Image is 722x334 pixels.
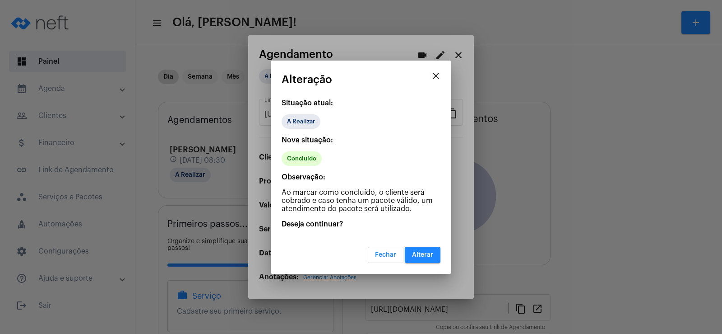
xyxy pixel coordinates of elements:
button: Alterar [405,247,440,263]
span: Alteração [282,74,332,85]
button: Fechar [368,247,403,263]
mat-chip: A Realizar [282,114,320,129]
p: Situação atual: [282,99,440,107]
span: Alterar [412,252,433,258]
mat-chip: Concluído [282,151,322,166]
mat-icon: close [430,71,441,81]
p: Observação: [282,173,440,181]
p: Ao marcar como concluído, o cliente será cobrado e caso tenha um pacote válido, um atendimento do... [282,188,440,213]
span: Fechar [375,252,396,258]
p: Deseja continuar? [282,220,440,228]
p: Nova situação: [282,136,440,144]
